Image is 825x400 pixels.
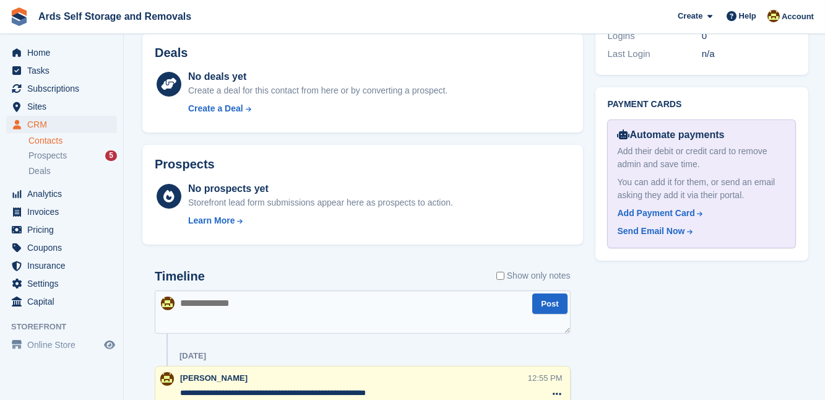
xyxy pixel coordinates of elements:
span: Insurance [27,257,102,274]
span: Capital [27,293,102,310]
a: Contacts [28,135,117,147]
span: Prospects [28,150,67,162]
a: menu [6,80,117,97]
a: menu [6,336,117,354]
a: Ards Self Storage and Removals [33,6,196,27]
span: Create [678,10,702,22]
a: menu [6,116,117,133]
span: Analytics [27,185,102,202]
a: menu [6,275,117,292]
a: Deals [28,165,117,178]
input: Show only notes [496,269,504,282]
div: Storefront lead form submissions appear here as prospects to action. [188,196,453,209]
span: Account [782,11,814,23]
div: 0 [702,29,796,43]
label: Show only notes [496,269,571,282]
div: Create a Deal [188,102,243,115]
div: You can add it for them, or send an email asking they add it via their portal. [618,176,785,202]
h2: Timeline [155,269,205,284]
span: Invoices [27,203,102,220]
a: menu [6,293,117,310]
a: menu [6,239,117,256]
a: Learn More [188,214,453,227]
span: Pricing [27,221,102,238]
img: stora-icon-8386f47178a22dfd0bd8f6a31ec36ba5ce8667c1dd55bd0f319d3a0aa187defe.svg [10,7,28,26]
span: Online Store [27,336,102,354]
img: Mark McFerran [160,372,174,386]
a: Preview store [102,337,117,352]
div: Send Email Now [618,225,685,238]
a: menu [6,257,117,274]
span: Subscriptions [27,80,102,97]
a: Create a Deal [188,102,447,115]
span: CRM [27,116,102,133]
h2: Payment cards [608,100,796,110]
div: Last Login [608,47,702,61]
span: Storefront [11,321,123,333]
a: menu [6,44,117,61]
div: 5 [105,150,117,161]
div: n/a [702,47,796,61]
h2: Prospects [155,157,215,172]
a: Prospects 5 [28,149,117,162]
span: Deals [28,165,51,177]
div: Add their debit or credit card to remove admin and save time. [618,145,785,171]
div: Create a deal for this contact from here or by converting a prospect. [188,84,447,97]
button: Post [532,293,567,314]
div: Automate payments [618,128,785,142]
a: menu [6,185,117,202]
span: [PERSON_NAME] [180,373,248,383]
img: Mark McFerran [161,297,175,310]
span: Settings [27,275,102,292]
span: Coupons [27,239,102,256]
div: Logins [608,29,702,43]
div: [DATE] [179,351,206,361]
a: menu [6,221,117,238]
span: Help [739,10,756,22]
span: Tasks [27,62,102,79]
div: No prospects yet [188,181,453,196]
span: Sites [27,98,102,115]
a: Add Payment Card [618,207,780,220]
a: menu [6,62,117,79]
a: menu [6,203,117,220]
div: Learn More [188,214,235,227]
h2: Deals [155,46,188,60]
img: Mark McFerran [767,10,780,22]
div: 12:55 PM [528,372,563,384]
span: Home [27,44,102,61]
div: No deals yet [188,69,447,84]
div: Add Payment Card [618,207,695,220]
a: menu [6,98,117,115]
